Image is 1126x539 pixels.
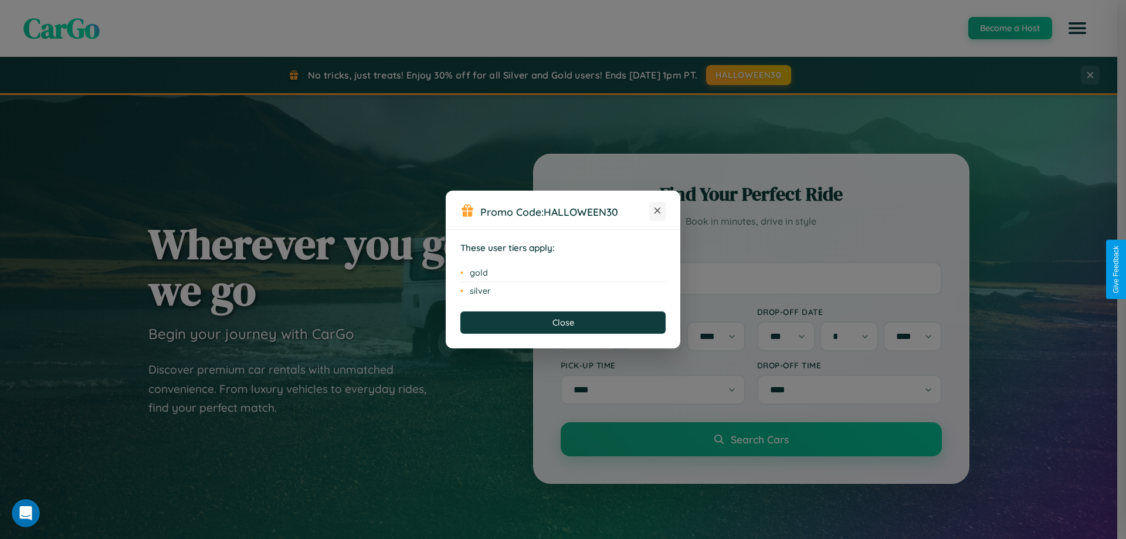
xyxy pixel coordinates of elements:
[460,242,555,253] strong: These user tiers apply:
[1112,246,1120,293] div: Give Feedback
[460,282,666,300] li: silver
[460,311,666,334] button: Close
[544,205,618,218] b: HALLOWEEN30
[480,205,649,218] h3: Promo Code:
[12,499,40,527] iframe: Intercom live chat
[460,264,666,282] li: gold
